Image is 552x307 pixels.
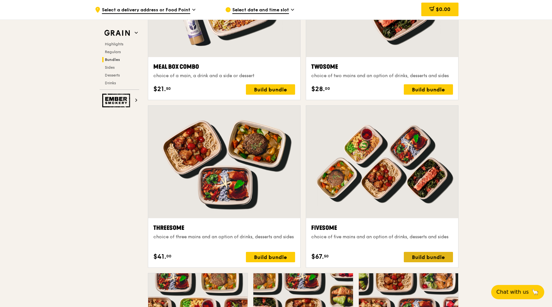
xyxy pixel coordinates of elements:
[531,288,539,296] span: 🦙
[153,223,295,232] div: Threesome
[404,252,453,262] div: Build bundle
[153,62,295,71] div: Meal Box Combo
[404,84,453,95] div: Build bundle
[246,84,295,95] div: Build bundle
[311,252,324,262] span: $67.
[491,285,544,299] button: Chat with us🦙
[105,50,121,54] span: Regulars
[153,73,295,79] div: choice of a main, a drink and a side or dessert
[232,7,289,14] span: Select date and time slot
[311,73,453,79] div: choice of two mains and an option of drinks, desserts and sides
[105,65,115,70] span: Sides
[166,254,171,259] span: 00
[436,6,450,12] span: $0.00
[105,57,120,62] span: Bundles
[153,84,166,94] span: $21.
[311,234,453,240] div: choice of five mains and an option of drinks, desserts and sides
[105,73,120,77] span: Desserts
[102,27,132,39] img: Grain web logo
[105,81,116,85] span: Drinks
[153,252,166,262] span: $41.
[311,223,453,232] div: Fivesome
[166,86,171,91] span: 50
[325,86,330,91] span: 00
[105,42,123,46] span: Highlights
[324,254,329,259] span: 50
[102,7,190,14] span: Select a delivery address or Food Point
[246,252,295,262] div: Build bundle
[311,62,453,71] div: Twosome
[496,288,529,296] span: Chat with us
[311,84,325,94] span: $28.
[153,234,295,240] div: choice of three mains and an option of drinks, desserts and sides
[102,94,132,107] img: Ember Smokery web logo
